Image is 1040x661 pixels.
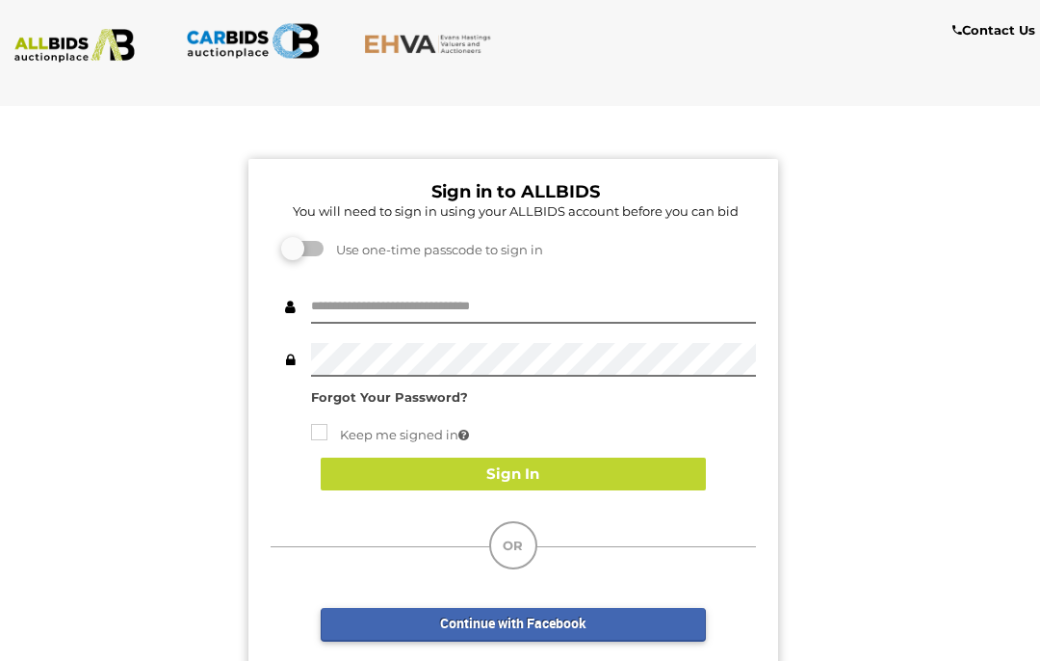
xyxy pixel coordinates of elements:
[952,22,1035,38] b: Contact Us
[326,242,543,257] span: Use one-time passcode to sign in
[321,458,706,491] button: Sign In
[321,608,706,642] a: Continue with Facebook
[311,424,469,446] label: Keep me signed in
[8,29,143,63] img: ALLBIDS.com.au
[275,204,756,218] h5: You will need to sign in using your ALLBIDS account before you can bid
[489,521,537,569] div: OR
[186,19,321,63] img: CARBIDS.com.au
[311,389,468,405] a: Forgot Your Password?
[431,181,600,202] b: Sign in to ALLBIDS
[952,19,1040,41] a: Contact Us
[364,34,499,54] img: EHVA.com.au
